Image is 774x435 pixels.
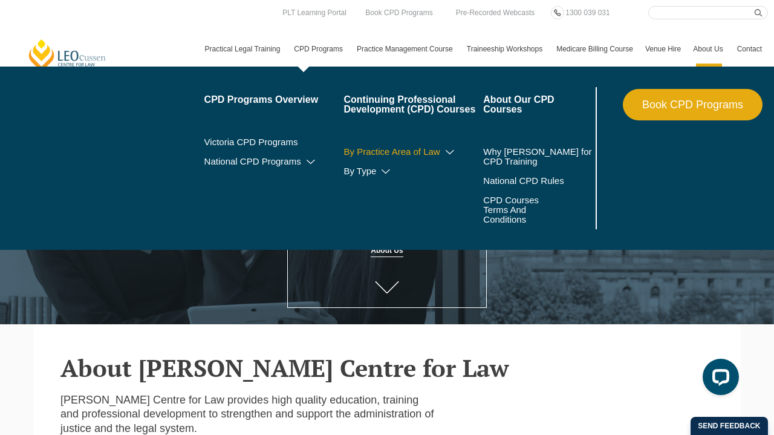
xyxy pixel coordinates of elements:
[343,166,483,176] a: By Type
[204,157,344,166] a: National CPD Programs
[343,95,483,114] a: Continuing Professional Development (CPD) Courses
[483,176,593,186] a: National CPD Rules
[60,355,714,381] h2: About [PERSON_NAME] Centre for Law
[687,31,730,67] a: About Us
[483,147,593,166] a: Why [PERSON_NAME] for CPD Training
[204,95,344,105] a: CPD Programs Overview
[550,31,639,67] a: Medicare Billing Course
[623,89,763,120] a: Book CPD Programs
[731,31,768,67] a: Contact
[453,6,538,19] a: Pre-Recorded Webcasts
[288,31,351,67] a: CPD Programs
[483,195,562,224] a: CPD Courses Terms And Conditions
[204,137,344,147] a: Victoria CPD Programs
[461,31,550,67] a: Traineeship Workshops
[693,354,744,405] iframe: LiveChat chat widget
[562,6,613,19] a: 1300 039 031
[27,38,108,73] a: [PERSON_NAME] Centre for Law
[565,8,610,17] span: 1300 039 031
[483,95,593,114] a: About Our CPD Courses
[199,31,288,67] a: Practical Legal Training
[639,31,687,67] a: Venue Hire
[343,147,483,157] a: By Practice Area of Law
[351,31,461,67] a: Practice Management Course
[279,6,350,19] a: PLT Learning Portal
[362,6,435,19] a: Book CPD Programs
[371,244,403,257] a: About Us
